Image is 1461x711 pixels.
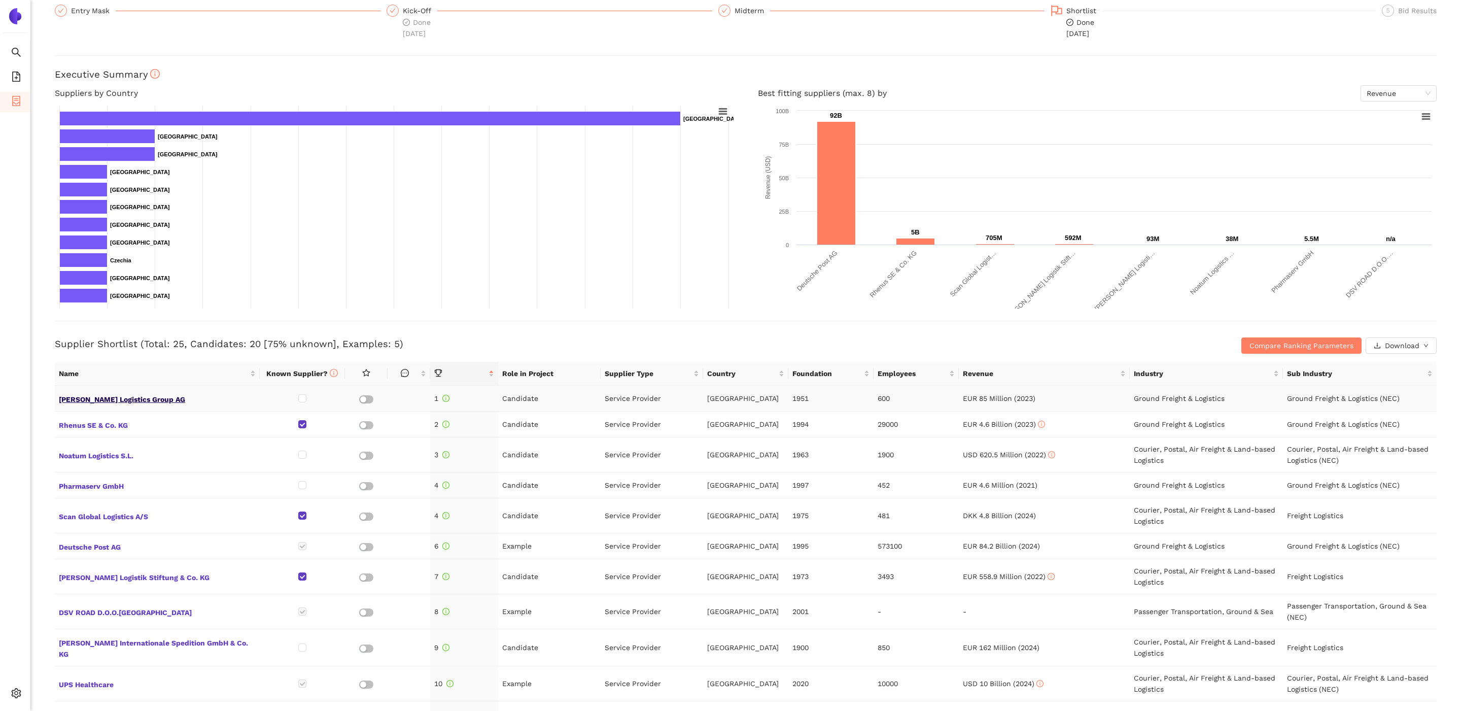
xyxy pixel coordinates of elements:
[498,412,601,437] td: Candidate
[703,533,788,559] td: [GEOGRAPHIC_DATA]
[868,249,918,299] text: Rhenus SE & Co. KG
[703,498,788,533] td: [GEOGRAPHIC_DATA]
[1051,5,1063,17] span: flag
[59,570,256,583] span: [PERSON_NAME] Logistik Stiftung & Co. KG
[1283,362,1437,386] th: this column's title is Sub Industry,this column is sortable
[963,481,1037,489] span: EUR 4.6 Million (2021)
[71,5,116,17] div: Entry Mask
[703,559,788,594] td: [GEOGRAPHIC_DATA]
[442,573,449,580] span: info-circle
[442,421,449,428] span: info-circle
[830,112,842,119] text: 92B
[721,8,727,14] span: check
[442,395,449,402] span: info-circle
[986,234,1002,242] text: 705M
[498,594,601,629] td: Example
[498,386,601,412] td: Candidate
[683,116,743,122] text: [GEOGRAPHIC_DATA]
[874,412,959,437] td: 29000
[110,275,170,281] text: [GEOGRAPHIC_DATA]
[601,412,703,437] td: Service Provider
[401,369,409,377] span: message
[1366,337,1437,354] button: downloadDownloaddown
[874,498,959,533] td: 481
[963,420,1045,428] span: EUR 4.6 Billion (2023)
[110,169,170,175] text: [GEOGRAPHIC_DATA]
[1283,533,1437,559] td: Ground Freight & Logistics (NEC)
[1146,235,1159,243] text: 93M
[703,472,788,498] td: [GEOGRAPHIC_DATA]
[788,362,874,386] th: this column's title is Foundation,this column is sortable
[788,666,874,701] td: 2020
[1283,386,1437,412] td: Ground Freight & Logistics (NEC)
[788,629,874,666] td: 1900
[1283,666,1437,701] td: Courier, Postal, Air Freight & Land-based Logistics (NEC)
[330,369,338,377] span: info-circle
[963,394,1035,402] span: EUR 85 Million (2023)
[11,68,21,88] span: file-add
[1344,249,1395,299] text: DSV ROAD D.O.O.…
[788,559,874,594] td: 1973
[498,666,601,701] td: Example
[788,437,874,472] td: 1963
[11,685,21,705] span: setting
[1130,666,1283,701] td: Courier, Postal, Air Freight & Land-based Logistics
[703,594,788,629] td: [GEOGRAPHIC_DATA]
[403,5,437,17] div: Kick-Off
[779,175,789,181] text: 50B
[110,257,131,263] text: Czechia
[1036,680,1043,687] span: info-circle
[1249,340,1353,351] span: Compare Ranking Parameters
[59,479,256,492] span: Pharmaserv GmbH
[110,222,170,228] text: [GEOGRAPHIC_DATA]
[59,539,256,553] span: Deutsche Post AG
[788,386,874,412] td: 1951
[59,448,256,461] span: Noatum Logistics S.L.
[788,498,874,533] td: 1975
[442,451,449,458] span: info-circle
[703,666,788,701] td: [GEOGRAPHIC_DATA]
[792,368,862,379] span: Foundation
[498,362,601,386] th: Role in Project
[703,412,788,437] td: [GEOGRAPHIC_DATA]
[959,362,1129,386] th: this column's title is Revenue,this column is sortable
[601,362,703,386] th: this column's title is Supplier Type,this column is sortable
[442,644,449,651] span: info-circle
[434,572,449,581] span: 7
[55,85,734,101] h4: Suppliers by Country
[158,133,218,140] text: [GEOGRAPHIC_DATA]
[1130,386,1283,412] td: Ground Freight & Logistics
[1423,343,1429,349] span: down
[498,629,601,666] td: Candidate
[7,8,23,24] img: Logo
[788,472,874,498] td: 1997
[601,437,703,472] td: Service Provider
[1066,19,1073,26] span: check-circle
[1287,368,1425,379] span: Sub Industry
[11,44,21,64] span: search
[735,5,770,17] div: Midterm
[874,594,959,629] td: -
[1283,629,1437,666] td: Freight Logistics
[1130,559,1283,594] td: Courier, Postal, Air Freight & Land-based Logistics
[1189,249,1236,296] text: Noatum Logistics …
[963,572,1055,581] span: EUR 558.9 Million (2022)
[601,629,703,666] td: Service Provider
[963,451,1055,459] span: USD 620.5 Million (2022)
[266,369,338,378] span: Known Supplier?
[703,386,788,412] td: [GEOGRAPHIC_DATA]
[874,386,959,412] td: 600
[963,680,1043,688] span: USD 10 Billion (2024)
[158,151,218,157] text: [GEOGRAPHIC_DATA]
[498,437,601,472] td: Candidate
[59,392,256,405] span: [PERSON_NAME] Logistics Group AG
[874,472,959,498] td: 452
[434,542,449,550] span: 6
[963,644,1039,652] span: EUR 162 Million (2024)
[434,644,449,652] span: 9
[874,437,959,472] td: 1900
[707,368,777,379] span: Country
[390,8,396,14] span: check
[1283,594,1437,629] td: Passenger Transportation, Ground & Sea (NEC)
[55,362,260,386] th: this column's title is Name,this column is sortable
